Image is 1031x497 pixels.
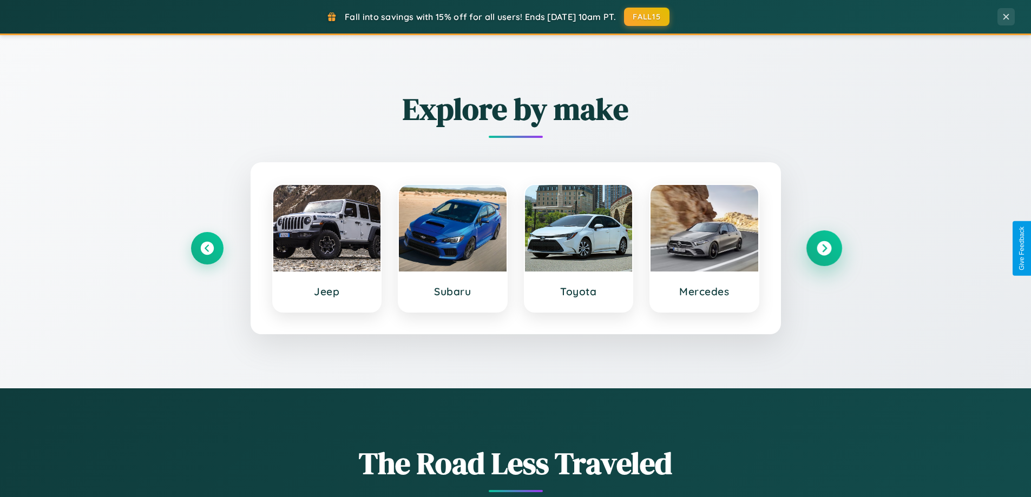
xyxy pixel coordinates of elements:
[624,8,669,26] button: FALL15
[345,11,616,22] span: Fall into savings with 15% off for all users! Ends [DATE] 10am PT.
[1018,227,1026,270] div: Give Feedback
[536,285,622,298] h3: Toyota
[410,285,496,298] h3: Subaru
[661,285,747,298] h3: Mercedes
[284,285,370,298] h3: Jeep
[191,442,840,484] h1: The Road Less Traveled
[191,88,840,130] h2: Explore by make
